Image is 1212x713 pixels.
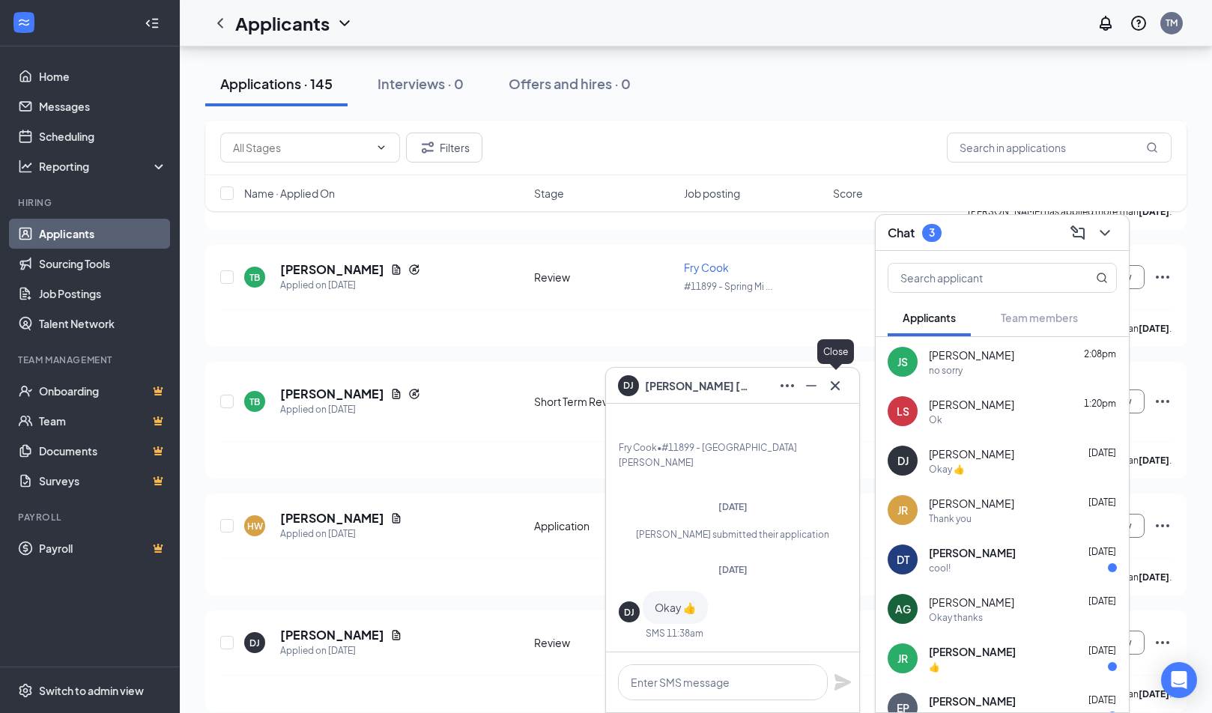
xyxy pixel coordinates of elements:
svg: Cross [826,377,844,395]
div: Thank you [929,512,972,525]
input: Search in applications [947,133,1172,163]
div: DT [897,552,909,567]
div: Reporting [39,159,168,174]
span: [PERSON_NAME] [929,496,1014,511]
svg: Reapply [408,388,420,400]
span: 2:08pm [1084,348,1116,359]
div: Switch to admin view [39,683,144,698]
a: DocumentsCrown [39,436,167,466]
div: Okay thanks [929,611,983,624]
svg: Collapse [145,16,160,31]
div: AG [895,601,911,616]
a: OnboardingCrown [39,376,167,406]
div: no sorry [929,364,963,377]
div: Fry Cook • #11899 - [GEOGRAPHIC_DATA][PERSON_NAME] [619,440,846,470]
span: [DATE] [718,564,748,575]
svg: Settings [18,683,33,698]
a: Job Postings [39,279,167,309]
div: HW [247,520,263,533]
div: Applied on [DATE] [280,527,402,541]
svg: Ellipses [1154,517,1172,535]
svg: Ellipses [778,377,796,395]
svg: MagnifyingGlass [1146,142,1158,154]
div: Close [817,339,854,364]
h5: [PERSON_NAME] [280,510,384,527]
svg: Reapply [408,264,420,276]
a: ChevronLeft [211,14,229,32]
svg: ChevronDown [336,14,354,32]
div: JR [897,503,908,518]
svg: Document [390,512,402,524]
div: Team Management [18,354,164,366]
svg: Analysis [18,159,33,174]
div: JS [897,354,908,369]
span: [DATE] [1088,694,1116,706]
b: [DATE] [1139,688,1169,700]
div: Ok [929,413,942,426]
div: Review [534,635,675,650]
h5: [PERSON_NAME] [280,261,384,278]
h3: Chat [888,225,915,241]
div: Hiring [18,196,164,209]
div: JR [897,651,908,666]
div: Offers and hires · 0 [509,74,631,93]
div: Okay 👍 [929,463,965,476]
input: Search applicant [888,264,1066,292]
div: DJ [897,453,909,468]
span: [DATE] [1088,447,1116,458]
span: Name · Applied On [244,186,335,201]
div: Open Intercom Messenger [1161,662,1197,698]
span: Okay 👍 [655,601,696,614]
span: [PERSON_NAME] [929,595,1014,610]
svg: QuestionInfo [1130,14,1148,32]
a: Talent Network [39,309,167,339]
span: [DATE] [1088,497,1116,508]
span: [PERSON_NAME] [929,545,1016,560]
div: Payroll [18,511,164,524]
div: TM [1166,16,1178,29]
svg: WorkstreamLogo [16,15,31,30]
span: [PERSON_NAME] [929,397,1014,412]
svg: Document [390,264,402,276]
b: [DATE] [1139,571,1169,583]
div: [PERSON_NAME] submitted their application [619,528,846,541]
span: 1:20pm [1084,398,1116,409]
div: Short Term Review [534,394,675,409]
div: TB [249,271,260,284]
a: PayrollCrown [39,533,167,563]
h5: [PERSON_NAME] [280,627,384,643]
svg: ChevronDown [1096,224,1114,242]
span: Score [833,186,863,201]
button: ComposeMessage [1066,221,1090,245]
svg: MagnifyingGlass [1096,272,1108,284]
button: Minimize [799,374,823,398]
svg: Notifications [1097,14,1115,32]
a: Scheduling [39,121,167,151]
b: [DATE] [1139,323,1169,334]
div: cool! [929,562,951,574]
span: [DATE] [1088,645,1116,656]
span: [PERSON_NAME] [929,644,1016,659]
span: [PERSON_NAME] [929,694,1016,709]
div: SMS 11:38am [646,627,703,640]
div: Applied on [DATE] [280,402,420,417]
div: 👍 [929,661,940,673]
div: DJ [249,637,260,649]
div: Interviews · 0 [378,74,464,93]
span: [DATE] [1088,595,1116,607]
a: TeamCrown [39,406,167,436]
span: [DATE] [718,501,748,512]
button: Cross [823,374,847,398]
a: Messages [39,91,167,121]
b: [DATE] [1139,455,1169,466]
input: All Stages [233,139,369,156]
svg: Minimize [802,377,820,395]
svg: Document [390,629,402,641]
a: Applicants [39,219,167,249]
svg: Plane [834,673,852,691]
span: Stage [534,186,564,201]
span: Team members [1001,311,1078,324]
a: Home [39,61,167,91]
div: Applications · 145 [220,74,333,93]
